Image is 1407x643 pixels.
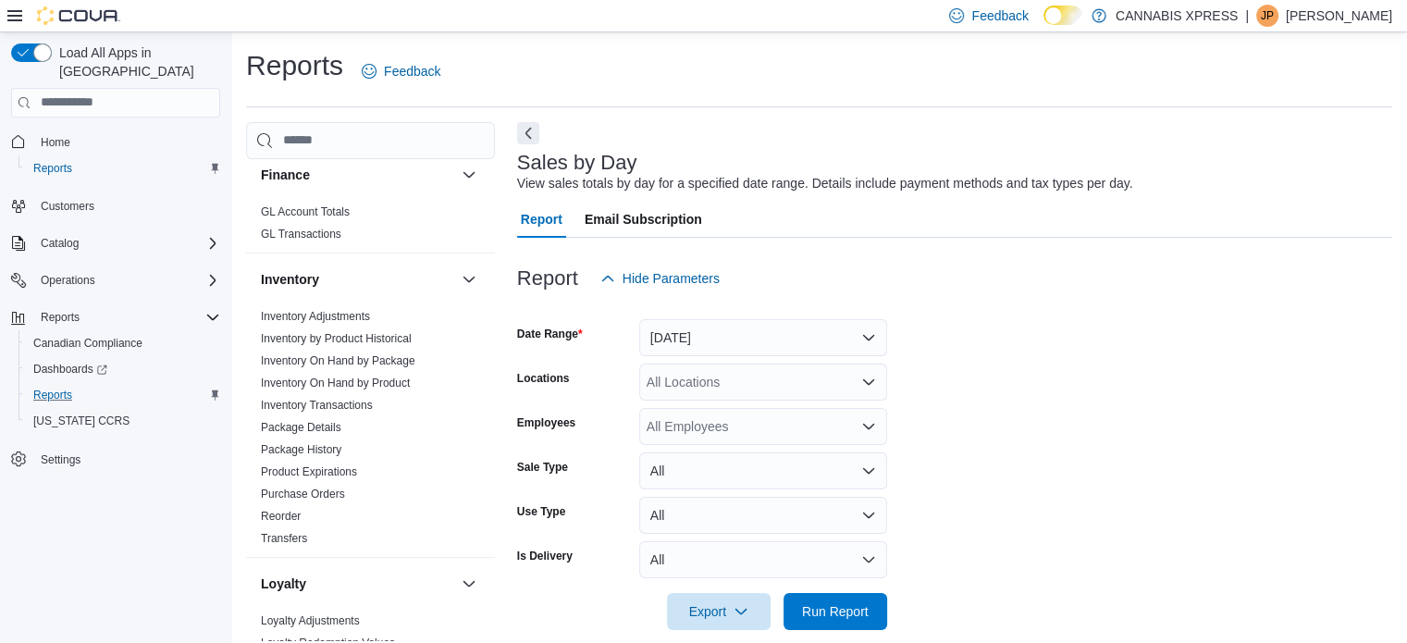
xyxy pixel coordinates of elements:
[33,195,102,217] a: Customers
[261,443,341,456] a: Package History
[11,121,220,521] nav: Complex example
[26,410,137,432] a: [US_STATE] CCRS
[261,399,373,412] a: Inventory Transactions
[384,62,440,80] span: Feedback
[261,376,410,390] span: Inventory On Hand by Product
[261,420,341,435] span: Package Details
[33,414,130,428] span: [US_STATE] CCRS
[26,384,80,406] a: Reports
[517,460,568,475] label: Sale Type
[639,452,887,489] button: All
[33,362,107,377] span: Dashboards
[4,304,228,330] button: Reports
[261,228,341,241] a: GL Transactions
[19,356,228,382] a: Dashboards
[26,157,220,179] span: Reports
[261,398,373,413] span: Inventory Transactions
[4,230,228,256] button: Catalog
[261,531,307,546] span: Transfers
[517,415,575,430] label: Employees
[19,382,228,408] button: Reports
[678,593,759,630] span: Export
[246,305,495,557] div: Inventory
[517,267,578,290] h3: Report
[639,497,887,534] button: All
[802,602,869,621] span: Run Report
[33,232,86,254] button: Catalog
[26,157,80,179] a: Reports
[33,131,78,154] a: Home
[458,268,480,291] button: Inventory
[33,306,220,328] span: Reports
[1256,5,1278,27] div: Jean-Pierre Babin
[517,174,1133,193] div: View sales totals by day for a specified date range. Details include payment methods and tax type...
[41,236,79,251] span: Catalog
[33,130,220,154] span: Home
[4,192,228,219] button: Customers
[261,487,345,501] span: Purchase Orders
[458,164,480,186] button: Finance
[33,336,142,351] span: Canadian Compliance
[784,593,887,630] button: Run Report
[246,47,343,84] h1: Reports
[261,532,307,545] a: Transfers
[261,166,310,184] h3: Finance
[1043,6,1082,25] input: Dark Mode
[1116,5,1238,27] p: CANNABIS XPRESS
[261,331,412,346] span: Inventory by Product Historical
[261,270,454,289] button: Inventory
[261,353,415,368] span: Inventory On Hand by Package
[623,269,720,288] span: Hide Parameters
[41,310,80,325] span: Reports
[521,201,562,238] span: Report
[261,332,412,345] a: Inventory by Product Historical
[593,260,727,297] button: Hide Parameters
[41,273,95,288] span: Operations
[517,152,637,174] h3: Sales by Day
[667,593,771,630] button: Export
[41,199,94,214] span: Customers
[33,306,87,328] button: Reports
[26,358,220,380] span: Dashboards
[261,613,360,628] span: Loyalty Adjustments
[639,319,887,356] button: [DATE]
[37,6,120,25] img: Cova
[354,53,448,90] a: Feedback
[861,419,876,434] button: Open list of options
[517,549,573,563] label: Is Delivery
[261,442,341,457] span: Package History
[41,135,70,150] span: Home
[585,201,702,238] span: Email Subscription
[517,371,570,386] label: Locations
[517,504,565,519] label: Use Type
[261,310,370,323] a: Inventory Adjustments
[458,573,480,595] button: Loyalty
[33,447,220,470] span: Settings
[26,384,220,406] span: Reports
[1245,5,1249,27] p: |
[19,330,228,356] button: Canadian Compliance
[261,509,301,524] span: Reorder
[261,205,350,218] a: GL Account Totals
[26,332,220,354] span: Canadian Compliance
[4,267,228,293] button: Operations
[1261,5,1274,27] span: JP
[1043,25,1044,26] span: Dark Mode
[19,155,228,181] button: Reports
[33,194,220,217] span: Customers
[261,270,319,289] h3: Inventory
[261,464,357,479] span: Product Expirations
[26,410,220,432] span: Washington CCRS
[971,6,1028,25] span: Feedback
[517,122,539,144] button: Next
[261,377,410,390] a: Inventory On Hand by Product
[261,354,415,367] a: Inventory On Hand by Package
[33,269,103,291] button: Operations
[639,541,887,578] button: All
[261,575,306,593] h3: Loyalty
[33,388,72,402] span: Reports
[33,449,88,471] a: Settings
[261,575,454,593] button: Loyalty
[246,201,495,253] div: Finance
[517,327,583,341] label: Date Range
